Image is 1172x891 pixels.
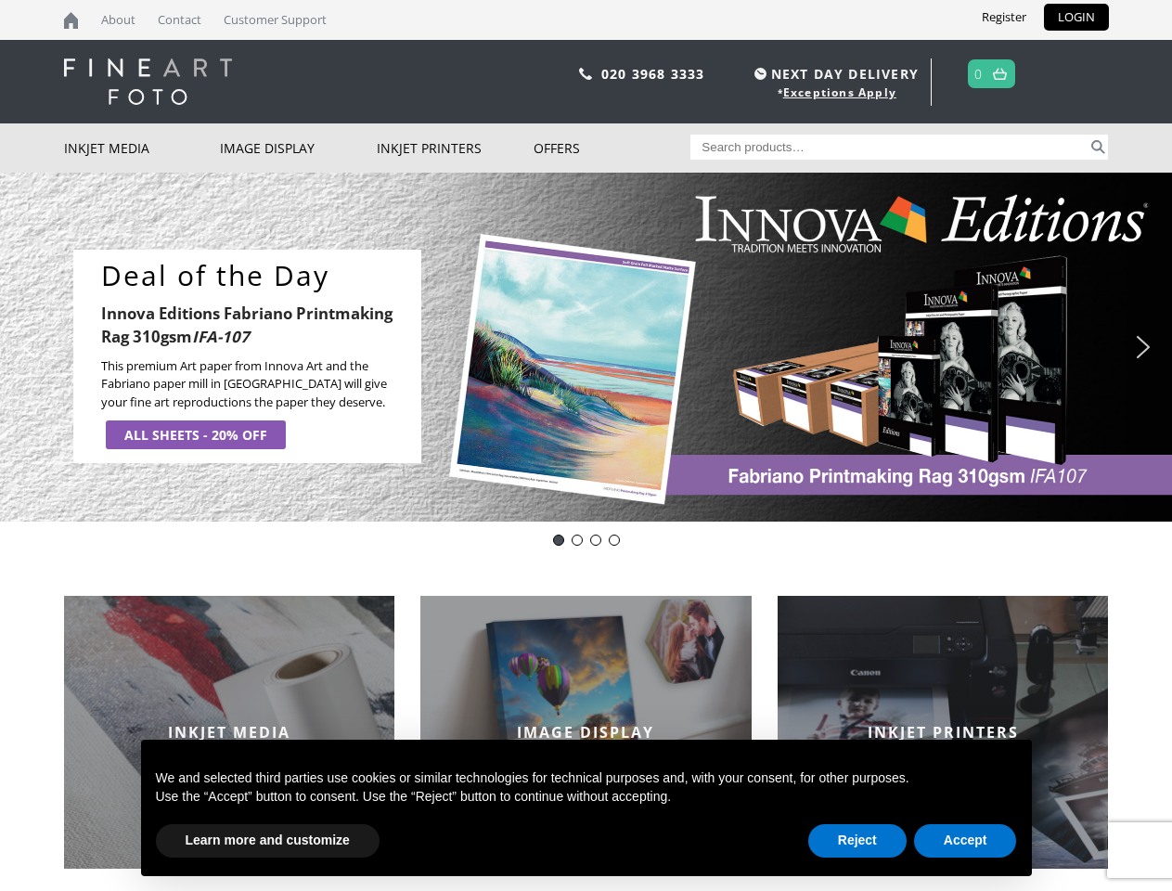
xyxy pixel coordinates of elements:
a: Inkjet Printers [377,123,534,173]
p: We and selected third parties use cookies or similar technologies for technical purposes and, wit... [156,769,1017,788]
button: Learn more and customize [156,824,380,858]
div: Notice [126,725,1047,891]
a: Inkjet Media [64,123,221,173]
p: This premium Art paper from Innova Art and the Fabriano paper mill in [GEOGRAPHIC_DATA] will give... [101,357,407,412]
i: IFA-107 [192,326,250,347]
a: Exceptions Apply [783,84,896,100]
div: Deal of the DayInnova Editions Fabriano Printmaking Rag 310gsmIFA-107 This premium Art paper from... [73,250,421,464]
button: Reject [808,824,907,858]
h2: INKJET PRINTERS [778,722,1109,742]
img: phone.svg [579,68,592,80]
a: ALL SHEETS - 20% OFF [106,420,286,449]
a: Register [968,4,1040,31]
img: time.svg [754,68,766,80]
img: next arrow [1128,332,1158,362]
div: Choose slide to display. [549,531,624,549]
div: Innova-general [590,535,601,546]
input: Search products… [690,135,1088,160]
img: previous arrow [14,332,44,362]
a: Deal of the Day [101,259,412,292]
a: 020 3968 3333 [601,65,705,83]
h2: INKJET MEDIA [64,722,395,742]
div: ALL SHEETS - 20% OFF [124,425,267,445]
div: Deal of the Day- Innova Editions IFA107 [553,535,564,546]
h2: IMAGE DISPLAY [420,722,752,742]
p: Use the “Accept” button to consent. Use the “Reject” button to continue without accepting. [156,788,1017,807]
a: Image Display [220,123,377,173]
button: Search [1088,135,1109,160]
button: Accept [914,824,1017,858]
img: logo-white.svg [64,58,232,105]
div: pinch book [609,535,620,546]
img: basket.svg [993,68,1007,80]
div: Innova Editions IFA11 [572,535,583,546]
b: Innova Editions Fabriano Printmaking Rag 310gsm [101,303,393,347]
span: NEXT DAY DELIVERY [750,63,919,84]
a: Offers [534,123,690,173]
a: 0 [974,60,983,87]
a: LOGIN [1044,4,1109,31]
